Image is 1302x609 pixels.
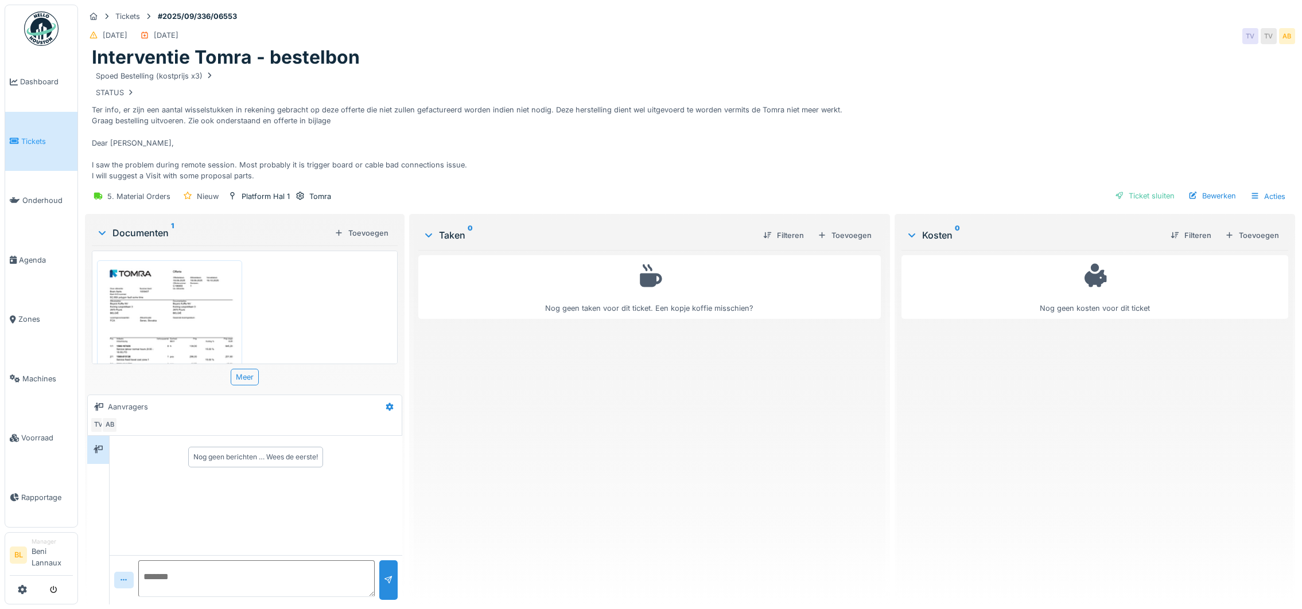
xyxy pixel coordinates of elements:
[5,52,77,112] a: Dashboard
[423,228,755,242] div: Taken
[10,546,27,564] li: BL
[96,226,330,240] div: Documenten
[906,228,1161,242] div: Kosten
[92,46,360,68] h1: Interventie Tomra - bestelbon
[22,373,73,384] span: Machines
[1279,28,1295,44] div: AB
[1166,228,1216,243] div: Filteren
[154,30,178,41] div: [DATE]
[309,191,331,202] div: Tomra
[107,191,170,202] div: 5. Material Orders
[813,228,876,243] div: Toevoegen
[19,255,73,266] span: Agenda
[171,226,174,240] sup: 1
[5,408,77,468] a: Voorraad
[102,417,118,433] div: AB
[909,260,1281,314] div: Nog geen kosten voor dit ticket
[759,228,809,243] div: Filteren
[10,537,73,576] a: BL ManagerBeni Lannaux
[231,369,259,385] div: Meer
[21,432,73,443] span: Voorraad
[115,11,140,22] div: Tickets
[103,30,127,41] div: [DATE]
[242,191,290,202] div: Platform Hal 1
[197,191,219,202] div: Nieuw
[20,76,73,87] span: Dashboard
[5,112,77,171] a: Tickets
[426,260,874,314] div: Nog geen taken voor dit ticket. Een kopje koffie misschien?
[1221,228,1284,243] div: Toevoegen
[1184,188,1241,204] div: Bewerken
[32,537,73,546] div: Manager
[5,349,77,409] a: Machines
[5,171,77,231] a: Onderhoud
[21,492,73,503] span: Rapportage
[1110,188,1179,204] div: Ticket sluiten
[100,263,239,460] img: hhn9pxnrxuqlxlxzb7z9ez37ao9b
[32,537,73,573] li: Beni Lannaux
[96,87,135,98] div: STATUS
[90,417,106,433] div: TV
[18,314,73,325] span: Zones
[468,228,473,242] sup: 0
[92,69,1288,184] div: Ter info, er zijn een aantal wisselstukken in rekening gebracht op deze offerte die niet zullen g...
[193,452,318,462] div: Nog geen berichten … Wees de eerste!
[1245,188,1291,205] div: Acties
[153,11,242,22] strong: #2025/09/336/06553
[5,290,77,349] a: Zones
[108,401,148,412] div: Aanvragers
[21,136,73,147] span: Tickets
[5,231,77,290] a: Agenda
[96,71,214,81] div: Spoed Bestelling (kostprijs x3)
[22,195,73,206] span: Onderhoud
[330,225,393,241] div: Toevoegen
[955,228,960,242] sup: 0
[1242,28,1258,44] div: TV
[5,468,77,528] a: Rapportage
[24,11,59,46] img: Badge_color-CXgf-gQk.svg
[1261,28,1277,44] div: TV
